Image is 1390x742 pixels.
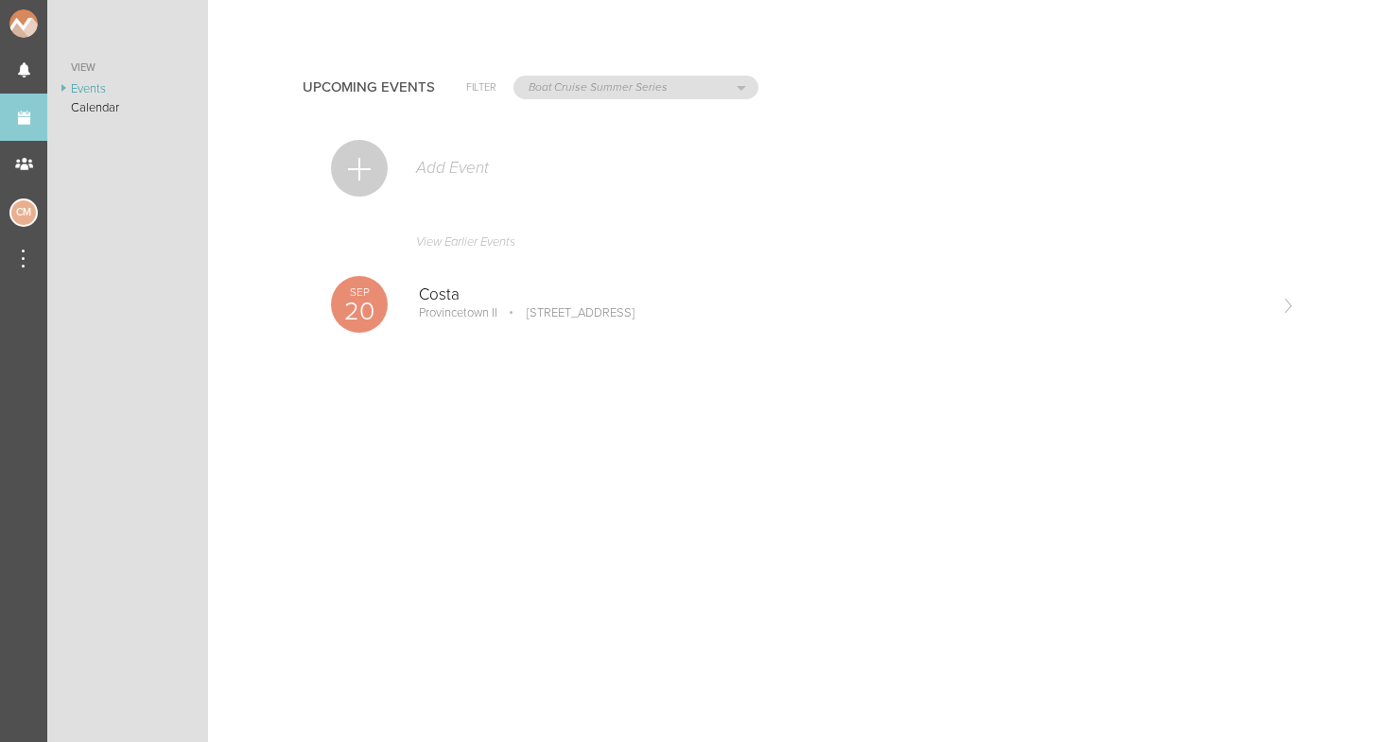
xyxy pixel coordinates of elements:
div: Charlie McGinley [9,198,38,227]
p: [STREET_ADDRESS] [500,305,634,320]
p: 20 [331,299,388,324]
a: Calendar [47,98,208,117]
a: View Earlier Events [331,225,1295,268]
h6: Filter [466,79,496,95]
a: Events [47,79,208,98]
p: Add Event [414,159,489,178]
p: Provincetown II [419,305,497,320]
a: View [47,57,208,79]
p: Costa [419,285,1265,304]
h4: Upcoming Events [303,79,435,95]
p: Sep [331,286,388,298]
img: NOMAD [9,9,116,38]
